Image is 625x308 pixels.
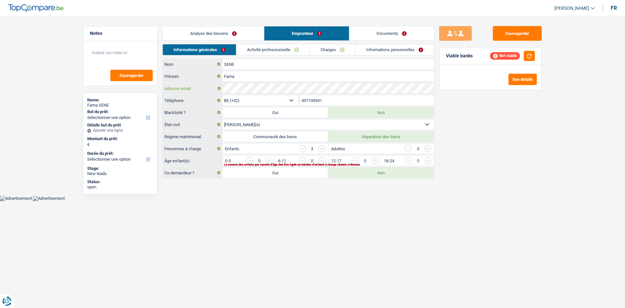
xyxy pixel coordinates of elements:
[110,70,153,81] button: Sauvegarder
[87,179,153,184] div: Status:
[87,136,152,141] label: Montant du prêt:
[163,59,222,69] label: Nom
[222,107,328,118] label: Oui
[328,168,434,178] label: Non
[87,142,90,147] span: €
[87,184,153,190] div: open
[90,31,151,36] h5: Notes
[163,83,222,94] label: Adresse email
[225,147,239,151] label: Enfants
[87,166,153,171] div: Stage:
[163,143,222,154] label: Personnes à charge
[264,26,349,40] a: Emprunteur
[300,95,434,106] input: 401020304
[256,159,262,163] div: 0
[163,119,222,130] label: État civil
[310,44,355,55] a: Charges
[349,26,434,40] a: Documents
[493,26,542,41] button: Sauvegarder
[87,109,152,114] label: But du prêt:
[309,147,315,151] div: 3
[415,147,421,151] div: 0
[328,131,434,142] label: Séparation des biens
[222,168,328,178] label: Oui
[163,71,222,81] label: Prénom
[331,147,345,151] label: Adultes
[355,44,434,55] a: Informations personnelles
[163,95,222,106] label: Téléphone
[611,5,617,11] div: fr
[508,74,537,85] button: See details
[87,103,153,108] div: Fama SENE
[87,151,152,156] label: Durée du prêt:
[163,155,222,166] label: Âge enfant(s)
[236,44,310,55] a: Activité professionnelle
[549,3,595,14] a: [PERSON_NAME]
[163,26,264,40] a: Analyse des besoins
[225,159,231,163] label: 0-5
[87,97,153,103] div: Name:
[224,163,412,166] div: La somme des enfants par tranche d'âge doit être égale au nombre d'enfants à charge choisis ci-de...
[8,4,63,12] img: TopCompare Logo
[222,131,328,142] label: Communauté des biens
[87,128,153,133] div: Ajouter une ligne
[554,6,589,11] span: [PERSON_NAME]
[119,73,144,78] span: Sauvegarder
[163,107,222,118] label: Blacklisté ?
[490,52,520,59] div: Not viable
[87,171,153,176] div: New leads
[163,168,222,178] label: Co-demandeur ?
[163,44,236,55] a: Informations générales
[163,131,222,142] label: Régime matrimonial
[328,107,434,118] label: Non
[446,53,473,59] div: Viable banks
[87,123,153,128] div: Détails but du prêt
[33,196,65,201] img: Advertisement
